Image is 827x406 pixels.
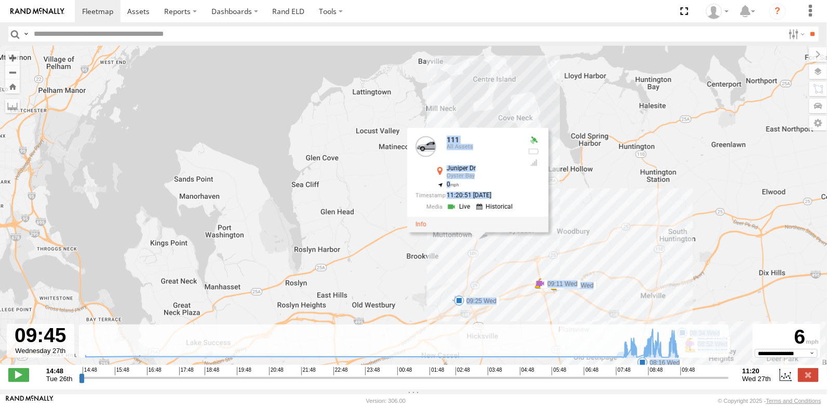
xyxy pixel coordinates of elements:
span: 16:48 [147,367,162,375]
span: 21:48 [301,367,316,375]
div: 6 [754,326,819,349]
img: rand-logo.svg [10,8,64,15]
span: Wed 27th Aug 2025 [742,375,771,383]
span: 00:48 [397,367,412,375]
button: Zoom Home [5,79,20,93]
label: Play/Stop [8,368,29,382]
span: 08:48 [648,367,663,375]
span: 06:48 [584,367,598,375]
a: 111 [447,136,459,144]
span: 22:48 [334,367,348,375]
span: 02:48 [456,367,470,375]
div: Victor Calcano Jr [702,4,732,19]
div: Juniper Dr [447,165,519,172]
span: 17:48 [179,367,194,375]
label: 09:11 Wed [540,279,581,289]
div: Valid GPS Fix [528,136,540,144]
div: Date/time of location update [416,193,519,199]
a: Visit our Website [6,396,54,406]
div: All Assets [447,144,519,151]
span: 03:48 [488,367,502,375]
strong: 14:48 [46,367,73,375]
span: 18:48 [205,367,219,375]
span: 14:48 [83,367,97,375]
label: 09:25 Wed [459,296,500,306]
span: Tue 26th Aug 2025 [46,375,73,383]
label: Search Query [22,26,30,42]
a: Terms and Conditions [766,398,821,404]
div: Version: 306.00 [366,398,406,404]
label: Search Filter Options [784,26,807,42]
i: ? [769,3,786,20]
button: Zoom in [5,51,20,65]
span: 19:48 [237,367,251,375]
span: 05:48 [552,367,566,375]
span: 04:48 [520,367,535,375]
a: View Historical Media Streams [476,202,516,212]
label: Measure [5,99,20,113]
div: © Copyright 2025 - [718,398,821,404]
label: Map Settings [809,116,827,130]
label: Close [798,368,819,382]
div: Last Event GSM Signal Strength [528,159,540,167]
a: View Live Media Streams [447,202,473,212]
span: 0 [447,181,460,188]
span: 15:48 [115,367,129,375]
span: 01:48 [430,367,444,375]
span: 09:48 [681,367,695,375]
a: View Asset Details [416,221,426,228]
button: Zoom out [5,65,20,79]
span: 07:48 [616,367,631,375]
label: 08:16 Wed [643,358,683,368]
a: View Asset Details [416,136,436,157]
div: No battery health information received from this device. [528,147,540,156]
strong: 11:20 [742,367,771,375]
div: Oyster Bay [447,173,519,180]
span: 20:48 [269,367,284,375]
span: 23:48 [365,367,380,375]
